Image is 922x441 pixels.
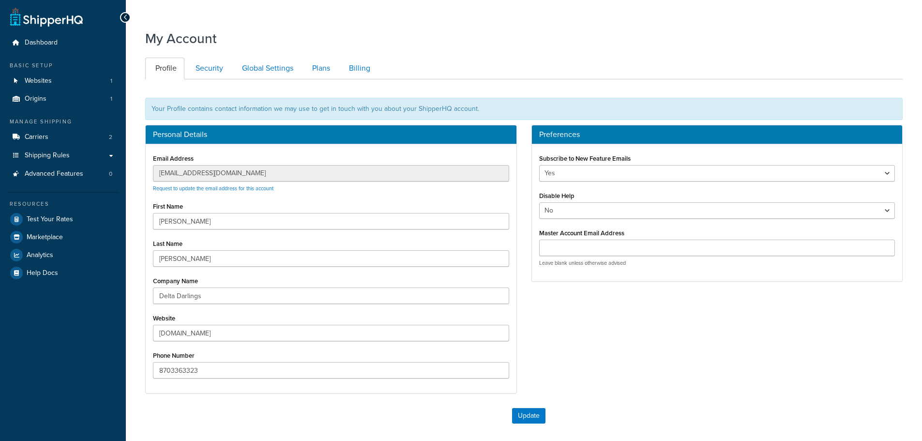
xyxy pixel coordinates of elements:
[145,98,903,120] div: Your Profile contains contact information we may use to get in touch with you about your ShipperH...
[153,352,195,359] label: Phone Number
[7,147,119,165] a: Shipping Rules
[110,77,112,85] span: 1
[145,29,217,48] h1: My Account
[153,184,273,192] a: Request to update the email address for this account
[7,264,119,282] a: Help Docs
[27,269,58,277] span: Help Docs
[7,72,119,90] li: Websites
[7,61,119,70] div: Basic Setup
[232,58,301,79] a: Global Settings
[302,58,338,79] a: Plans
[25,170,83,178] span: Advanced Features
[7,200,119,208] div: Resources
[25,133,48,141] span: Carriers
[539,259,895,267] p: Leave blank unless otherwise advised
[110,95,112,103] span: 1
[185,58,231,79] a: Security
[539,155,631,162] label: Subscribe to New Feature Emails
[7,165,119,183] a: Advanced Features 0
[7,34,119,52] a: Dashboard
[7,90,119,108] li: Origins
[512,408,545,424] button: Update
[539,229,624,237] label: Master Account Email Address
[153,155,194,162] label: Email Address
[153,277,198,285] label: Company Name
[7,211,119,228] a: Test Your Rates
[145,58,184,79] a: Profile
[7,72,119,90] a: Websites 1
[7,165,119,183] li: Advanced Features
[25,39,58,47] span: Dashboard
[7,128,119,146] li: Carriers
[27,233,63,242] span: Marketplace
[109,133,112,141] span: 2
[10,7,83,27] a: ShipperHQ Home
[109,170,112,178] span: 0
[7,118,119,126] div: Manage Shipping
[153,203,183,210] label: First Name
[7,128,119,146] a: Carriers 2
[27,215,73,224] span: Test Your Rates
[539,130,895,139] h3: Preferences
[539,192,574,199] label: Disable Help
[27,251,53,259] span: Analytics
[25,152,70,160] span: Shipping Rules
[153,315,175,322] label: Website
[7,246,119,264] a: Analytics
[153,130,509,139] h3: Personal Details
[153,240,182,247] label: Last Name
[339,58,378,79] a: Billing
[7,228,119,246] a: Marketplace
[25,77,52,85] span: Websites
[25,95,46,103] span: Origins
[7,90,119,108] a: Origins 1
